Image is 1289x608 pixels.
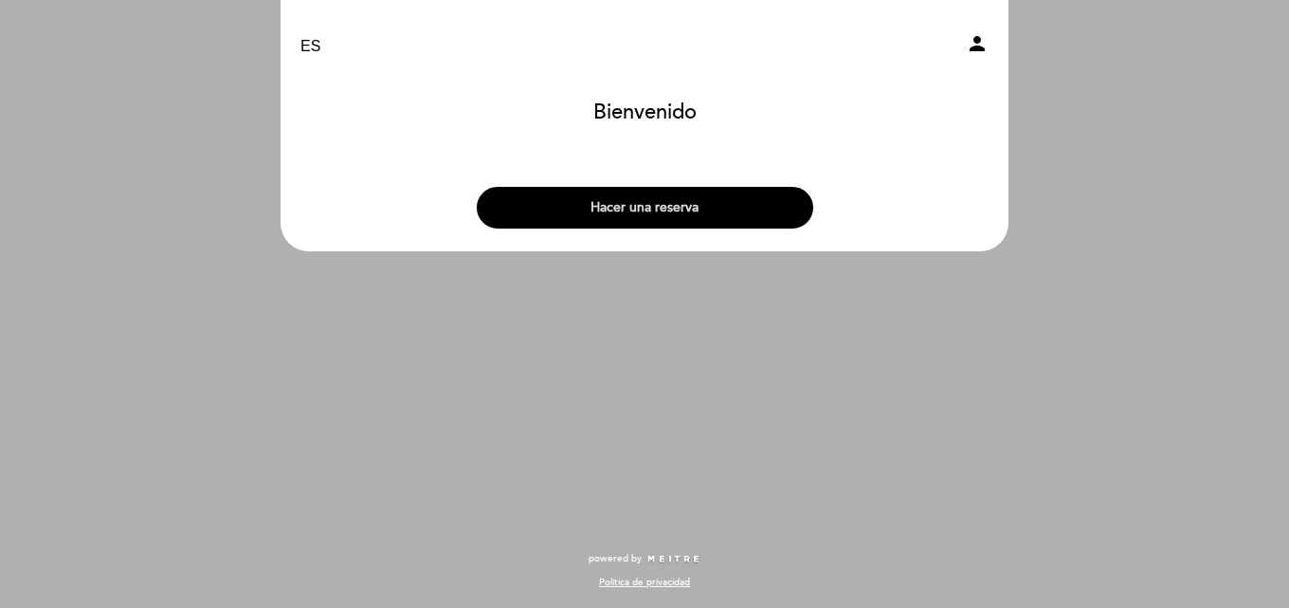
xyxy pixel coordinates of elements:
[966,32,989,62] button: person
[589,552,642,565] span: powered by
[599,576,690,589] a: Política de privacidad
[526,21,763,73] a: [PERSON_NAME]
[589,552,700,565] a: powered by
[966,32,989,55] i: person
[646,555,700,564] img: MEITRE
[477,187,813,229] button: Hacer una reserva
[593,101,697,124] h1: Bienvenido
